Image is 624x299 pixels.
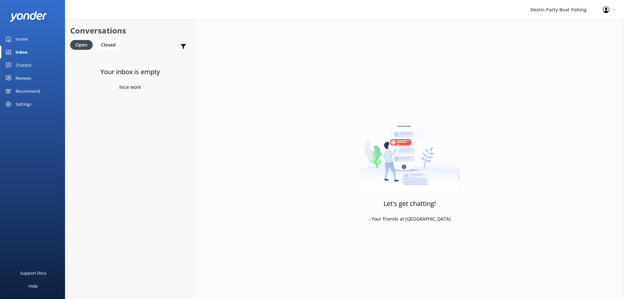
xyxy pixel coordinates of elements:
[20,266,46,279] div: Support Docs
[16,59,32,72] div: Chatbot
[70,24,190,37] h2: Conversations
[16,33,28,46] div: Home
[10,11,47,22] img: yonder-white-logo.png
[100,67,160,77] h3: Your inbox is empty
[383,198,436,209] h3: Let's get chatting!
[16,46,28,59] div: Inbox
[29,279,38,292] div: Help
[96,41,124,48] a: Closed
[16,85,40,98] div: Recommend
[16,72,31,85] div: Reviews
[369,215,451,223] p: - Your friends at [GEOGRAPHIC_DATA]
[359,109,460,190] img: artwork of a man stealing a conversation from at giant smartphone
[16,98,31,111] div: Settings
[96,40,121,50] div: Closed
[70,41,96,48] a: Open
[119,84,141,91] p: Nice work
[70,40,93,50] div: Open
